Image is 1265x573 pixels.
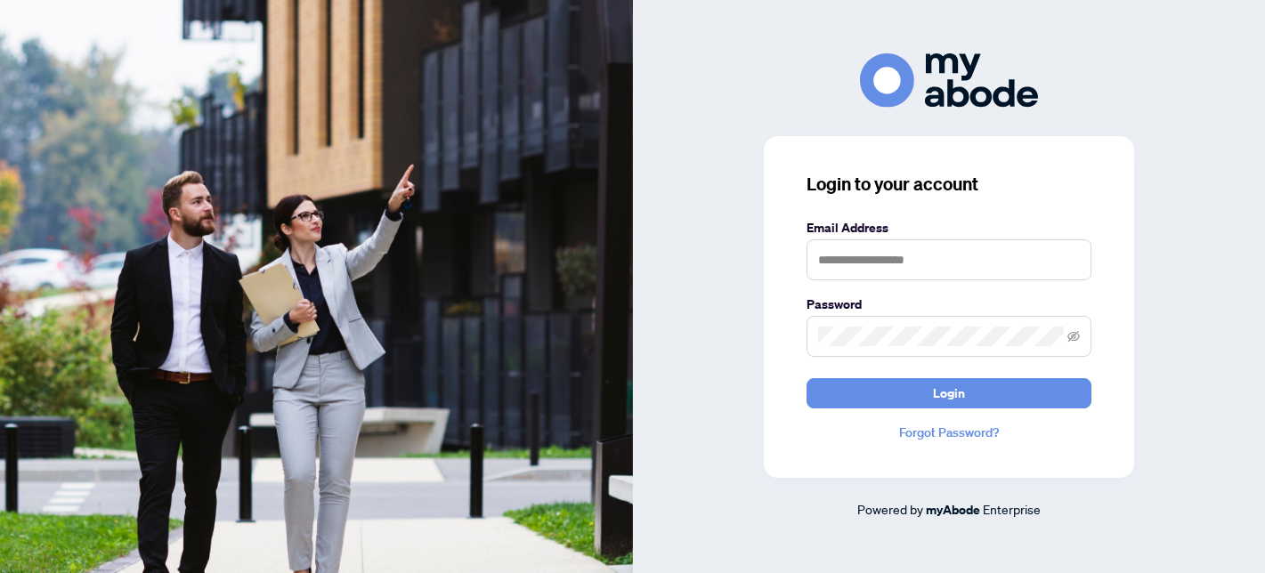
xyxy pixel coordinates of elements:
[860,53,1038,108] img: ma-logo
[807,423,1091,442] a: Forgot Password?
[807,378,1091,408] button: Login
[1067,330,1080,343] span: eye-invisible
[807,295,1091,314] label: Password
[983,501,1041,517] span: Enterprise
[926,500,980,520] a: myAbode
[807,218,1091,238] label: Email Address
[933,379,965,408] span: Login
[807,172,1091,197] h3: Login to your account
[857,501,923,517] span: Powered by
